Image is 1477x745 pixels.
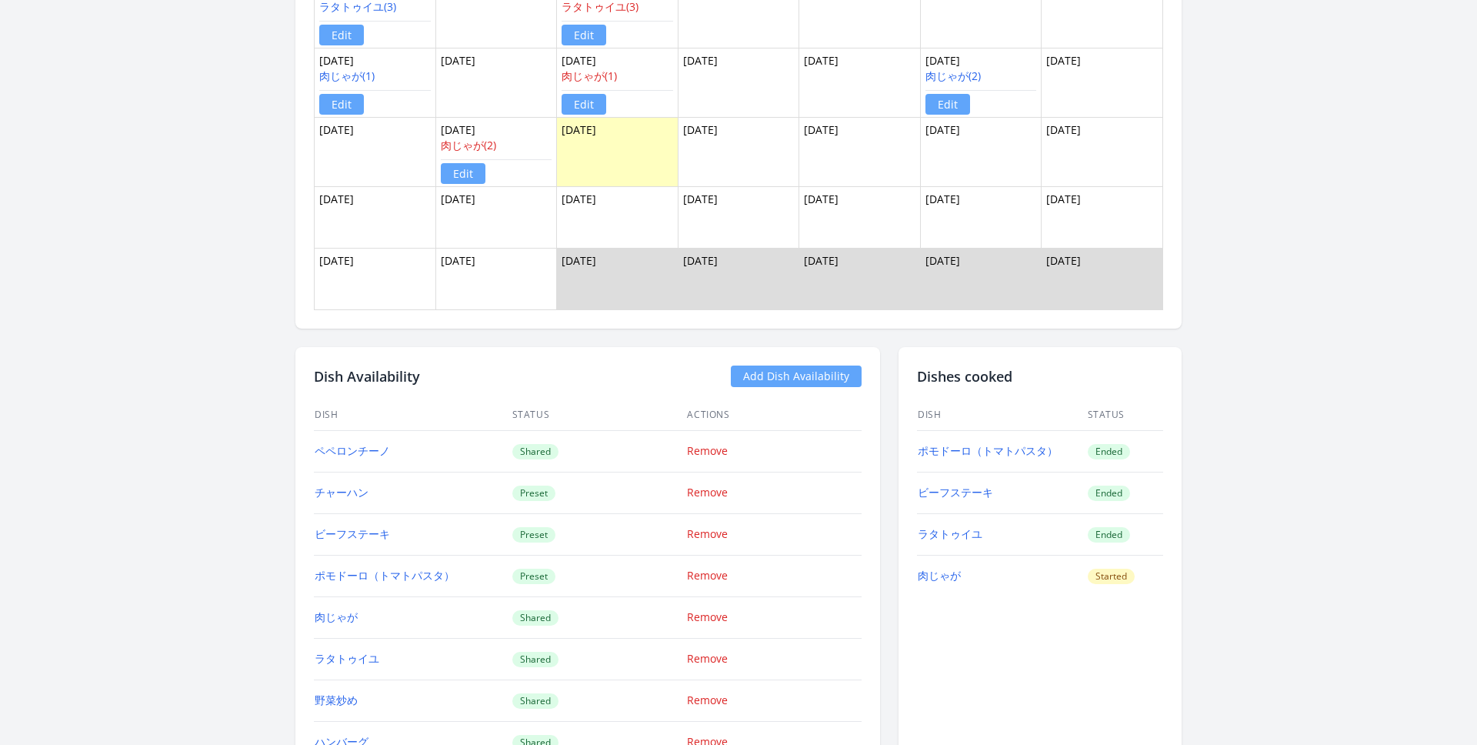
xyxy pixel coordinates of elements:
td: [DATE] [1042,48,1163,117]
a: Edit [562,94,606,115]
a: ポモドーロ（トマトパスタ） [315,568,455,583]
span: Shared [512,444,558,459]
td: [DATE] [557,48,678,117]
td: [DATE] [435,186,557,248]
h2: Dishes cooked [917,366,1163,387]
a: 肉じゃが [918,568,961,583]
span: Ended [1088,527,1130,543]
a: Remove [687,526,728,541]
td: [DATE] [315,248,436,309]
td: [DATE] [799,186,921,248]
td: [DATE] [678,48,799,117]
a: Add Dish Availability [731,366,862,387]
td: [DATE] [557,248,678,309]
td: [DATE] [557,186,678,248]
a: Edit [319,25,364,45]
td: [DATE] [435,248,557,309]
a: Remove [687,610,728,624]
td: [DATE] [920,48,1042,117]
td: [DATE] [920,117,1042,186]
td: [DATE] [557,117,678,186]
td: [DATE] [1042,186,1163,248]
a: Remove [687,568,728,583]
th: Dish [917,399,1087,431]
td: [DATE] [435,117,557,186]
a: ラタトゥイユ [918,526,982,541]
a: 肉じゃが [315,610,358,624]
th: Actions [686,399,862,431]
span: Shared [512,652,558,667]
a: 野菜炒め [315,693,358,707]
a: Edit [441,163,485,184]
h2: Dish Availability [314,366,420,387]
a: 肉じゃが(2) [925,68,981,83]
a: ビーフステーキ [315,526,390,541]
a: 肉じゃが(1) [319,68,375,83]
th: Status [1087,399,1164,431]
td: [DATE] [315,117,436,186]
td: [DATE] [920,248,1042,309]
span: Preset [512,527,555,543]
th: Status [512,399,687,431]
span: Shared [512,610,558,626]
a: Remove [687,651,728,666]
span: Started [1088,569,1135,584]
a: Edit [319,94,364,115]
a: Remove [687,693,728,707]
td: [DATE] [678,186,799,248]
a: ビーフステーキ [918,485,993,499]
td: [DATE] [920,186,1042,248]
a: Remove [687,485,728,499]
th: Dish [314,399,512,431]
span: Shared [512,693,558,709]
td: [DATE] [799,248,921,309]
a: ラタトゥイユ [315,651,379,666]
td: [DATE] [1042,248,1163,309]
span: Ended [1088,444,1130,459]
td: [DATE] [315,48,436,117]
a: 肉じゃが(1) [562,68,617,83]
a: Remove [687,443,728,458]
a: チャーハン [315,485,368,499]
td: [DATE] [799,117,921,186]
a: ペペロンチーノ [315,443,390,458]
a: 肉じゃが(2) [441,138,496,152]
a: Edit [562,25,606,45]
td: [DATE] [678,248,799,309]
td: [DATE] [315,186,436,248]
a: Edit [925,94,970,115]
td: [DATE] [678,117,799,186]
a: ポモドーロ（トマトパスタ） [918,443,1058,458]
td: [DATE] [1042,117,1163,186]
span: Ended [1088,486,1130,501]
td: [DATE] [435,48,557,117]
span: Preset [512,486,555,501]
span: Preset [512,569,555,584]
td: [DATE] [799,48,921,117]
